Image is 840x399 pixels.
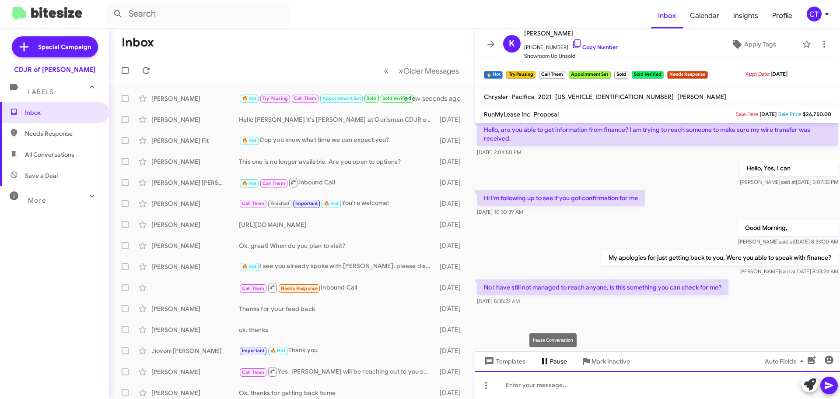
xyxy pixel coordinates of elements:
p: Hello, are you able to get information from finance? I am trying to reach someone to make sure my... [477,122,838,146]
div: [PERSON_NAME] [151,157,239,166]
span: Important [295,201,318,206]
div: Jiovoni [PERSON_NAME] [151,346,239,355]
small: Sold [614,71,628,79]
span: RunMyLease Inc [484,110,530,118]
div: Ok, thanks for getting back to me [239,388,435,397]
div: a few seconds ago [415,94,468,103]
small: Needs Response [667,71,707,79]
small: Call Them [539,71,565,79]
div: [PERSON_NAME] [151,367,239,376]
div: Yes, [PERSON_NAME] will be reaching out to you soon. [239,366,435,377]
span: [DATE] 8:35:22 AM [477,298,520,304]
span: All Conversations [25,150,74,159]
div: [DATE] [435,367,468,376]
div: Ok, great! When do you plan to visit? [239,241,435,250]
div: [PERSON_NAME] [151,388,239,397]
div: [PERSON_NAME] [151,115,239,124]
div: Dop you know what time we can expect you? [239,135,435,145]
span: [PERSON_NAME] [DATE] 8:33:24 AM [739,268,838,275]
div: [PERSON_NAME] [151,262,239,271]
div: [PERSON_NAME] [151,199,239,208]
a: Calendar [683,3,726,28]
button: CT [799,7,830,21]
div: [PERSON_NAME] [151,325,239,334]
span: 🔥 Hot [242,180,257,186]
span: [PERSON_NAME] [DATE] 3:07:33 PM [740,179,838,185]
button: Pause [532,353,574,369]
div: Pause Conversation [529,333,577,347]
span: [US_VEHICLE_IDENTIFICATION_NUMBER] [555,93,674,101]
span: Inbox [25,108,99,117]
span: Call Them [262,180,285,186]
div: [PERSON_NAME] Fit [151,136,239,145]
button: Apply Tags [708,36,798,52]
span: Needs Response [25,129,99,138]
p: Hello, Yes, I can [740,160,838,176]
span: Call Them [294,95,317,101]
div: [DATE] [435,178,468,187]
div: [DATE] [435,199,468,208]
p: No I have still not managed to reach anyone, is this something you can check for me? [477,279,728,295]
button: Auto Fields [758,353,814,369]
div: This one is no longer available. Are you open to options? [239,157,435,166]
button: Templates [475,353,532,369]
span: 🔥 Hot [242,264,257,269]
span: Save a Deal [25,171,58,180]
span: K [509,37,515,51]
div: [DATE] [435,241,468,250]
span: Mark Inactive [591,353,630,369]
div: You're welcome! [239,198,435,208]
span: Special Campaign [38,42,91,51]
div: [PERSON_NAME] [151,241,239,250]
a: Copy Number [572,44,618,50]
span: Finished [270,201,290,206]
div: [DATE] [435,115,468,124]
h1: Inbox [122,35,154,49]
div: [PERSON_NAME] [151,220,239,229]
div: [DATE] [435,325,468,334]
span: 🔥 Hot [242,138,257,143]
span: Needs Response [281,286,318,291]
small: Sold Verified [632,71,664,79]
div: [DATE] [435,388,468,397]
div: [PERSON_NAME] [PERSON_NAME] [151,178,239,187]
span: Insights [726,3,765,28]
span: [PERSON_NAME] [524,28,618,39]
a: Profile [765,3,799,28]
span: [DATE] 2:04:50 PM [477,149,521,155]
span: 🔥 Hot [270,348,285,353]
div: I see you already spoke with [PERSON_NAME], please disregard. [239,261,435,272]
div: CT [807,7,822,21]
small: Try Pausing [506,71,535,79]
span: Templates [482,353,525,369]
span: [PERSON_NAME] [677,93,726,101]
small: Appointment Set [569,71,610,79]
span: Labels [28,88,53,96]
p: My apologies for just getting back to you. Were you able to speak with finance? [602,250,838,265]
div: [DATE] [435,262,468,271]
span: Appointment Set [322,95,361,101]
span: Proposal [534,110,559,118]
div: [DATE] [435,304,468,313]
div: Hello [PERSON_NAME] it's [PERSON_NAME] at Ourisman CDJR of [PERSON_NAME]. Was our staff able to h... [239,115,435,124]
div: [DATE] [435,346,468,355]
div: Inbound Call [239,177,435,188]
div: Thank you [239,346,435,356]
button: Next [393,62,464,80]
div: No I have still not managed to reach anyone, is this something you can check for me? [239,93,415,103]
span: 2021 [538,93,552,101]
span: [DATE] 10:30:39 AM [477,208,523,215]
span: Sold [367,95,377,101]
span: Call Them [242,286,265,291]
span: Auto Fields [765,353,807,369]
span: said at [780,268,795,275]
span: » [399,65,403,76]
a: Special Campaign [12,36,98,57]
span: Sold Verified [382,95,411,101]
div: [URL][DOMAIN_NAME] [239,220,435,229]
span: Sale Date: [736,111,759,117]
div: [PERSON_NAME] [151,304,239,313]
span: Try Pausing [262,95,288,101]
